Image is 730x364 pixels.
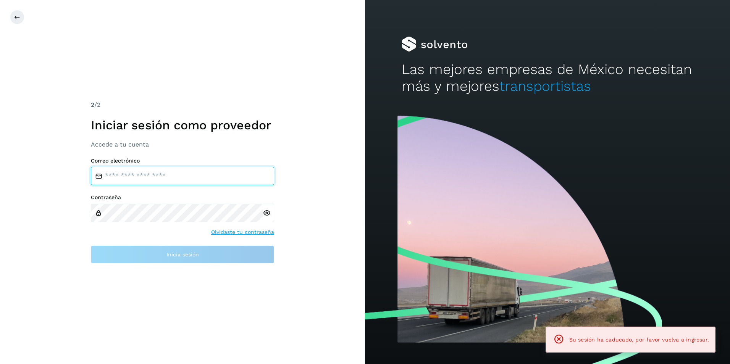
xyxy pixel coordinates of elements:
[91,141,274,148] h3: Accede a tu cuenta
[91,194,274,201] label: Contraseña
[91,158,274,164] label: Correo electrónico
[91,101,94,108] span: 2
[499,78,591,94] span: transportistas
[91,100,274,110] div: /2
[569,337,709,343] span: Su sesión ha caducado, por favor vuelva a ingresar.
[402,61,694,95] h2: Las mejores empresas de México necesitan más y mejores
[91,245,274,264] button: Inicia sesión
[166,252,199,257] span: Inicia sesión
[211,228,274,236] a: Olvidaste tu contraseña
[91,118,274,132] h1: Iniciar sesión como proveedor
